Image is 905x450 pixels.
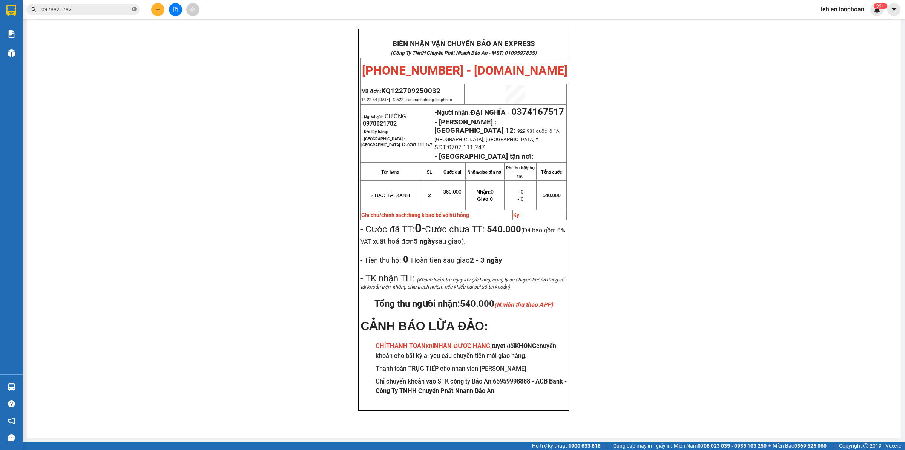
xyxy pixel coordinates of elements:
[381,170,399,174] strong: Tên hàng
[8,417,15,424] span: notification
[363,120,397,127] span: 0978821782
[173,7,178,12] span: file-add
[874,6,880,13] img: icon-new-feature
[515,342,536,350] strong: KHÔNG
[434,108,506,117] strong: -
[6,5,16,16] img: logo-vxr
[470,256,502,264] strong: 2 - 3
[361,113,406,127] span: CƯỜNG -
[873,3,887,9] sup: 670
[415,221,422,235] strong: 0
[190,7,195,12] span: aim
[470,108,506,117] span: ĐẠI NGHĨA
[613,442,672,450] span: Cung cấp máy in - giấy in:
[434,118,515,135] span: - [PERSON_NAME] : [GEOGRAPHIC_DATA] 12:
[360,256,401,264] span: - Tiền thu hộ:
[376,364,567,374] h3: Thanh toán TRỰC TIẾP cho nhân viên [PERSON_NAME]
[477,196,492,202] span: 0
[476,189,491,195] strong: Nhận:
[8,400,15,407] span: question-circle
[415,221,425,235] span: -
[376,377,567,396] h3: Chỉ chuyển khoản vào STK công ty Bảo An:
[360,224,565,246] span: Cước chưa TT:
[606,442,607,450] span: |
[832,442,833,450] span: |
[8,383,15,391] img: warehouse-icon
[477,196,490,202] strong: Giao:
[411,256,502,264] span: Hoàn tiền sau giao
[8,30,15,38] img: solution-icon
[437,109,506,116] span: Người nhận:
[448,144,485,151] span: 0707.111.247
[773,442,827,450] span: Miền Bắc
[360,277,564,290] span: (Khách kiểm tra ngay khi gửi hàng, công ty sẽ chuyển khoản đúng số tài khoản trên, không chịu trá...
[536,135,538,143] span: -
[361,115,383,120] strong: - Người gửi:
[487,256,502,264] span: ngày
[434,342,486,350] strong: NHẬN ĐƯỢC HÀN
[794,443,827,449] strong: 0369 525 060
[460,298,553,309] span: 540.000
[362,63,568,78] span: [PHONE_NUMBER] - [DOMAIN_NAME]
[414,237,435,246] strong: 5 ngày
[374,298,553,309] span: Tổng thu người nhận:
[381,87,440,95] span: KQ122709250032
[698,443,767,449] strong: 0708 023 035 - 0935 103 250
[506,166,535,178] strong: Phí thu hộ/phụ thu
[887,3,900,16] button: caret-down
[494,301,553,308] em: (N.viên thu theo APP)
[408,212,469,218] span: hàng k bao bể vỡ hư hỏng
[361,212,469,218] strong: Ghi chú/chính sách:
[401,254,408,265] strong: 0
[360,224,425,235] span: - Cước đã TT:
[393,40,535,48] strong: BIÊN NHẬN VẬN CHUYỂN BẢO AN EXPRESS
[428,192,431,198] span: 2
[443,170,461,174] strong: Cước gửi
[543,192,561,198] span: 540.000
[427,170,432,174] strong: SL
[434,144,448,151] span: SĐT:
[376,342,492,350] span: CHỈ khi G,
[568,443,601,449] strong: 1900 633 818
[392,97,452,102] span: 43523_tranthanhphong.longhoan
[541,170,562,174] strong: Tổng cước
[371,192,410,198] span: 2 BAO TẢI XANH
[891,6,897,13] span: caret-down
[8,434,15,441] span: message
[8,49,15,57] img: warehouse-icon
[674,442,767,450] span: Miền Nam
[391,50,537,56] strong: (Công Ty TNHH Chuyển Phát Nhanh Bảo An - MST: 0109597835)
[360,227,565,245] span: (Đã bao gồm 8% VAT, x
[361,137,432,147] span: - [GEOGRAPHIC_DATA] : [GEOGRAPHIC_DATA] 12-
[815,5,870,14] span: lehien.longhoan
[361,88,440,94] span: Mã đơn:
[768,444,771,447] span: ⚪️
[376,237,465,246] span: uất hoá đơn sau giao).
[360,319,488,333] span: CẢNH BÁO LỪA ĐẢO:
[155,7,161,12] span: plus
[386,342,426,350] strong: THANH TOÁN
[511,106,564,117] span: 0374167517
[407,143,432,147] span: 0707.111.247
[468,170,502,174] strong: Nhận/giao tận nơi
[434,152,534,161] strong: - [GEOGRAPHIC_DATA] tận nơi:
[360,273,414,284] span: - TK nhận TH:
[361,129,388,134] strong: - D/c lấy hàng:
[186,3,199,16] button: aim
[517,196,523,202] span: - 0
[151,3,164,16] button: plus
[506,109,511,116] span: -
[863,443,868,448] span: copyright
[31,7,37,12] span: search
[487,224,521,235] strong: 540.000
[132,7,137,11] span: close-circle
[361,97,452,102] span: 14:23:54 [DATE] -
[132,6,137,13] span: close-circle
[41,5,130,14] input: Tìm tên, số ĐT hoặc mã đơn
[169,3,182,16] button: file-add
[443,189,461,195] span: 360.000
[513,212,521,218] strong: Ký:
[376,341,567,361] h3: tuyệt đối chuyển khoản cho bất kỳ ai yêu cầu chuyển tiền mới giao hàng.
[401,254,502,265] span: -
[532,442,601,450] span: Hỗ trợ kỹ thuật:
